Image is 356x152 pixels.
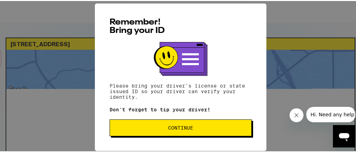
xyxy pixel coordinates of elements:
[306,106,355,121] iframe: Message from company
[110,118,252,135] button: Continue
[289,107,303,121] iframe: Close message
[333,124,355,146] iframe: Button to launch messaging window
[4,5,50,11] span: Hi. Need any help?
[110,106,252,111] p: Don't forget to tip your driver!
[110,17,165,34] span: Remember! Bring your ID
[168,124,193,129] span: Continue
[110,82,252,99] p: Please bring your driver's license or state issued ID so your driver can verify your identity.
